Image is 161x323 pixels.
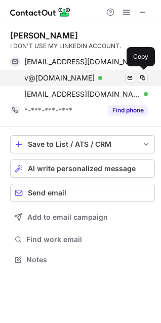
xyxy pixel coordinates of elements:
[10,184,155,202] button: Send email
[27,213,108,221] span: Add to email campaign
[10,253,155,267] button: Notes
[10,135,155,153] button: save-profile-one-click
[28,165,136,173] span: AI write personalized message
[10,208,155,226] button: Add to email campaign
[108,105,148,115] button: Reveal Button
[28,140,137,148] div: Save to List / ATS / CRM
[10,6,71,18] img: ContactOut v5.3.10
[10,42,155,51] div: I DON'T USE MY LINKEDIN ACCOUNT.
[10,232,155,247] button: Find work email
[28,189,66,197] span: Send email
[26,255,151,264] span: Notes
[24,57,140,66] span: [EMAIL_ADDRESS][DOMAIN_NAME]
[10,30,78,41] div: [PERSON_NAME]
[24,73,95,83] span: v@[DOMAIN_NAME]
[24,90,140,99] span: [EMAIL_ADDRESS][DOMAIN_NAME]
[10,159,155,178] button: AI write personalized message
[26,235,151,244] span: Find work email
